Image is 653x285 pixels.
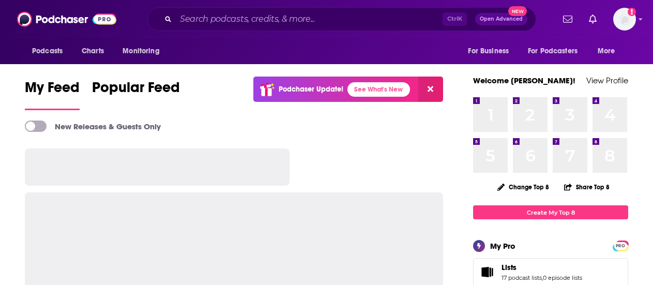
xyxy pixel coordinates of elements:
button: Open AdvancedNew [475,13,527,25]
a: Show notifications dropdown [559,10,576,28]
a: Create My Top 8 [473,205,628,219]
span: , [542,274,543,281]
a: 0 episode lists [543,274,582,281]
div: My Pro [490,241,515,251]
span: Logged in as dbartlett [613,8,636,31]
span: Charts [82,44,104,58]
input: Search podcasts, credits, & more... [176,11,443,27]
button: Share Top 8 [564,177,610,197]
a: Lists [502,263,582,272]
button: open menu [521,41,593,61]
span: Monitoring [123,44,159,58]
a: Show notifications dropdown [585,10,601,28]
span: Ctrl K [443,12,467,26]
a: PRO [614,242,627,249]
button: open menu [25,41,76,61]
a: Welcome [PERSON_NAME]! [473,76,575,85]
a: My Feed [25,79,80,110]
span: Open Advanced [480,17,523,22]
button: Show profile menu [613,8,636,31]
span: New [508,6,527,16]
p: Podchaser Update! [279,85,343,94]
span: My Feed [25,79,80,102]
button: Change Top 8 [491,181,555,193]
span: Podcasts [32,44,63,58]
a: View Profile [586,76,628,85]
svg: Add a profile image [628,8,636,16]
button: open menu [590,41,628,61]
a: Lists [477,265,497,279]
img: Podchaser - Follow, Share and Rate Podcasts [17,9,116,29]
span: More [598,44,615,58]
span: Popular Feed [92,79,180,102]
button: open menu [115,41,173,61]
a: Popular Feed [92,79,180,110]
a: 17 podcast lists [502,274,542,281]
a: New Releases & Guests Only [25,121,161,132]
span: For Business [468,44,509,58]
button: open menu [461,41,522,61]
div: Search podcasts, credits, & more... [147,7,536,31]
span: Lists [502,263,517,272]
span: PRO [614,242,627,250]
span: For Podcasters [528,44,578,58]
img: User Profile [613,8,636,31]
a: Charts [75,41,110,61]
a: See What's New [347,82,410,97]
